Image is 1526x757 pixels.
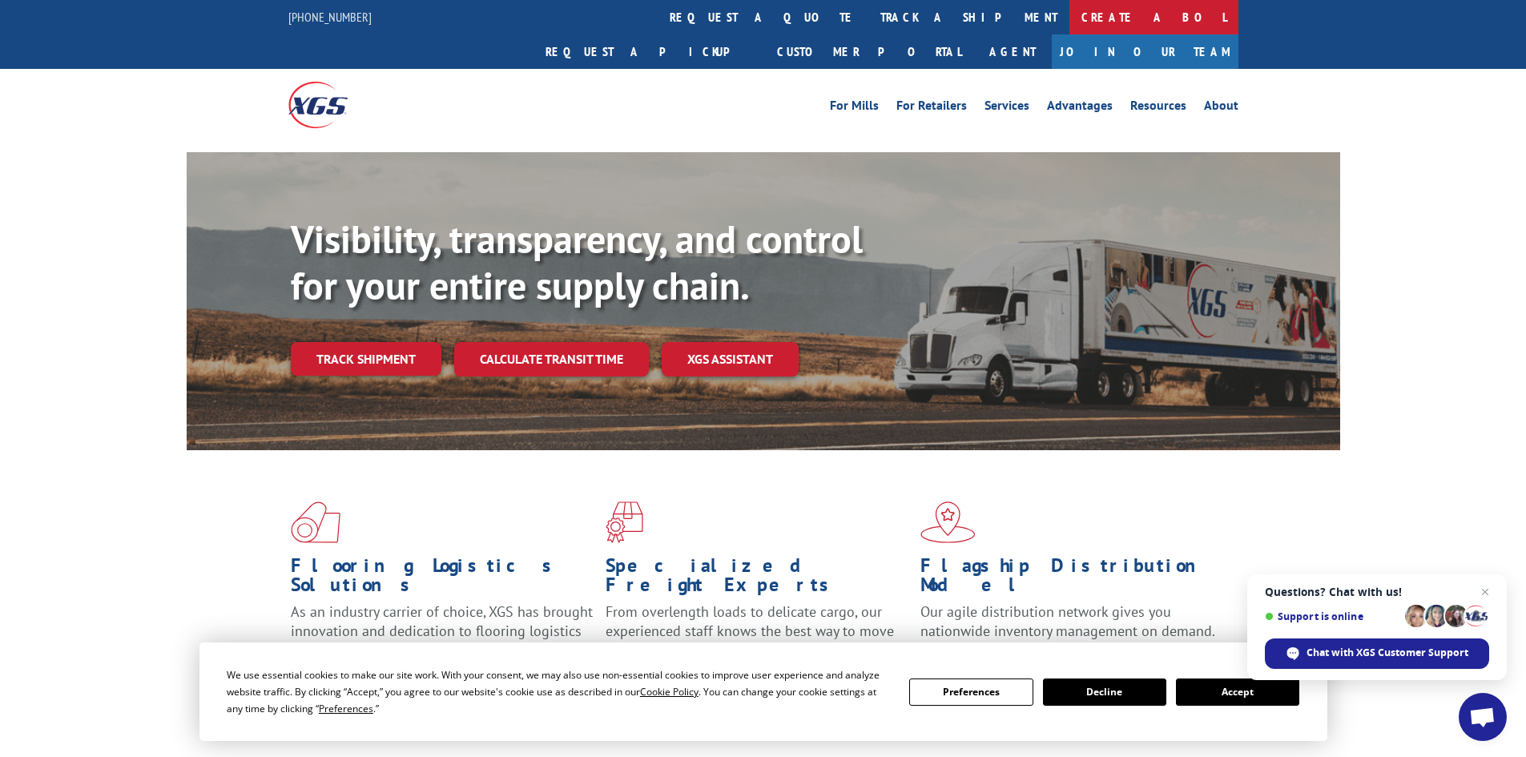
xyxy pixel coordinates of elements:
a: Join Our Team [1052,34,1238,69]
a: For Mills [830,99,879,117]
a: About [1204,99,1238,117]
a: Services [984,99,1029,117]
a: Advantages [1047,99,1113,117]
a: Track shipment [291,342,441,376]
a: Calculate transit time [454,342,649,376]
div: Open chat [1459,693,1507,741]
a: Resources [1130,99,1186,117]
div: We use essential cookies to make our site work. With your consent, we may also use non-essential ... [227,666,890,717]
span: Our agile distribution network gives you nationwide inventory management on demand. [920,602,1215,640]
img: xgs-icon-total-supply-chain-intelligence-red [291,501,340,543]
span: Questions? Chat with us! [1265,586,1489,598]
span: Preferences [319,702,373,715]
span: Support is online [1265,610,1399,622]
button: Decline [1043,678,1166,706]
span: Cookie Policy [640,685,699,699]
div: Chat with XGS Customer Support [1265,638,1489,669]
span: Close chat [1476,582,1495,602]
img: xgs-icon-flagship-distribution-model-red [920,501,976,543]
a: Agent [973,34,1052,69]
a: Customer Portal [765,34,973,69]
a: [PHONE_NUMBER] [288,9,372,25]
h1: Flagship Distribution Model [920,556,1223,602]
button: Preferences [909,678,1033,706]
h1: Flooring Logistics Solutions [291,556,594,602]
a: For Retailers [896,99,967,117]
b: Visibility, transparency, and control for your entire supply chain. [291,214,863,310]
a: XGS ASSISTANT [662,342,799,376]
p: From overlength loads to delicate cargo, our experienced staff knows the best way to move your fr... [606,602,908,674]
h1: Specialized Freight Experts [606,556,908,602]
a: Request a pickup [533,34,765,69]
div: Cookie Consent Prompt [199,642,1327,741]
span: Chat with XGS Customer Support [1307,646,1468,660]
button: Accept [1176,678,1299,706]
img: xgs-icon-focused-on-flooring-red [606,501,643,543]
span: As an industry carrier of choice, XGS has brought innovation and dedication to flooring logistics... [291,602,593,659]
